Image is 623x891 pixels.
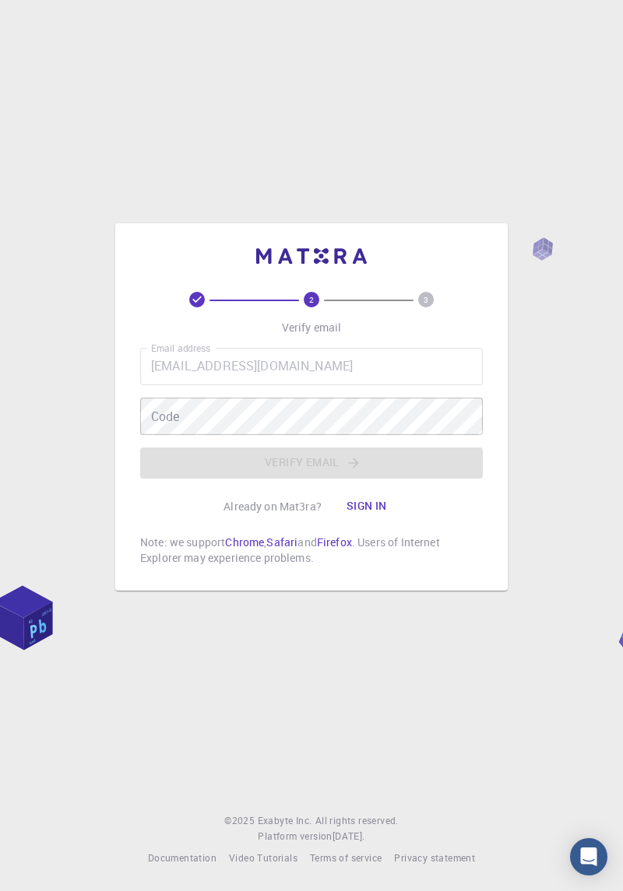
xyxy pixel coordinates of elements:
[309,294,314,305] text: 2
[148,851,216,866] a: Documentation
[333,830,365,842] span: [DATE] .
[258,813,312,829] a: Exabyte Inc.
[140,535,483,566] p: Note: we support , and . Users of Internet Explorer may experience problems.
[282,320,342,335] p: Verify email
[394,851,475,864] span: Privacy statement
[570,838,607,875] div: Open Intercom Messenger
[310,851,382,864] span: Terms of service
[148,851,216,864] span: Documentation
[266,535,297,549] a: Safari
[258,829,332,844] span: Platform version
[151,342,210,355] label: Email address
[310,851,382,866] a: Terms of service
[424,294,428,305] text: 3
[229,851,297,866] a: Video Tutorials
[229,851,297,864] span: Video Tutorials
[333,829,365,844] a: [DATE].
[315,813,399,829] span: All rights reserved.
[224,499,322,514] p: Already on Mat3ra?
[334,491,399,522] button: Sign in
[224,813,257,829] span: © 2025
[317,535,352,549] a: Firefox
[258,814,312,826] span: Exabyte Inc.
[225,535,264,549] a: Chrome
[394,851,475,866] a: Privacy statement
